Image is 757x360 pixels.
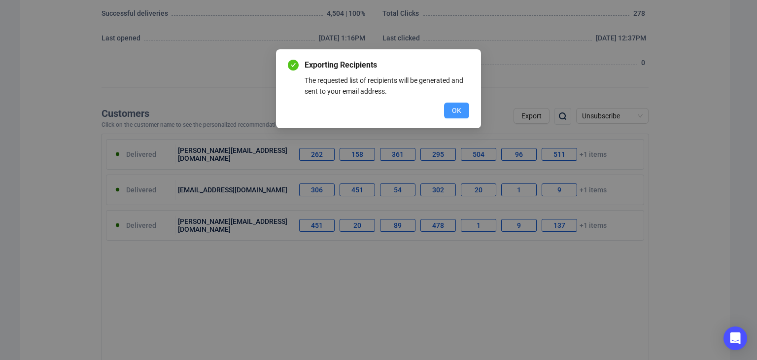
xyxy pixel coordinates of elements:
span: check-circle [288,60,299,71]
span: OK [452,105,461,116]
div: Open Intercom Messenger [723,326,747,350]
span: Exporting Recipients [305,59,469,71]
div: The requested list of recipients will be generated and sent to your email address. [305,75,469,97]
button: OK [444,103,469,118]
